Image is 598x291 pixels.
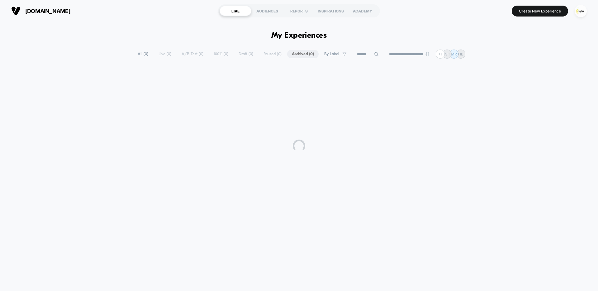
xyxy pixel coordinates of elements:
[347,6,378,16] div: ACADEMY
[251,6,283,16] div: AUDIENCES
[9,6,72,16] button: [DOMAIN_NAME]
[324,52,339,56] span: By Label
[458,52,463,56] p: HB
[315,6,347,16] div: INSPIRATIONS
[573,5,589,17] button: ppic
[271,31,327,40] h1: My Experiences
[425,52,429,56] img: end
[283,6,315,16] div: REPORTS
[133,50,153,58] span: All ( 0 )
[11,6,21,16] img: Visually logo
[436,50,445,59] div: + 1
[444,52,450,56] p: WH
[451,52,457,56] p: MR
[25,8,70,14] span: [DOMAIN_NAME]
[220,6,251,16] div: LIVE
[575,5,587,17] img: ppic
[512,6,568,17] button: Create New Experience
